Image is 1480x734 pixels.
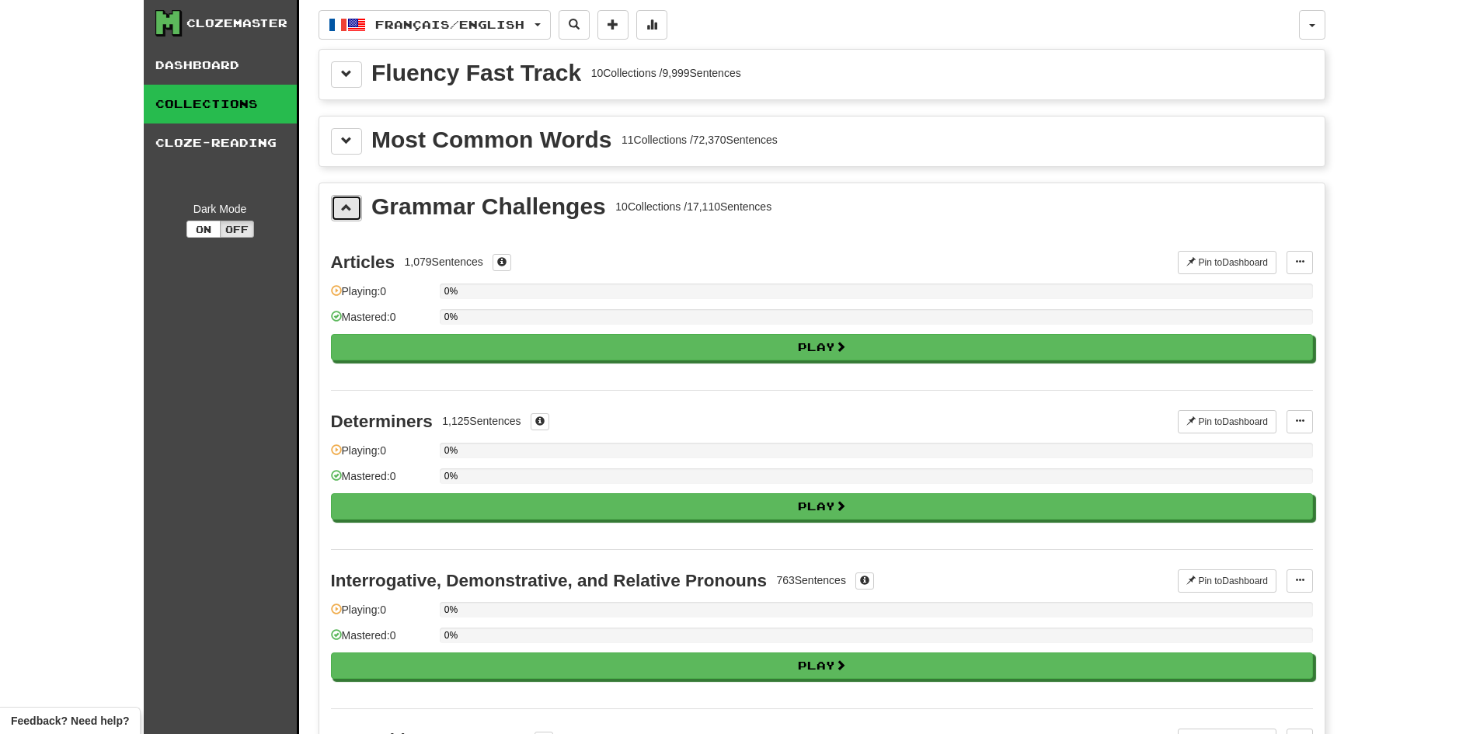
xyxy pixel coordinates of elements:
[559,10,590,40] button: Search sentences
[331,309,432,335] div: Mastered: 0
[155,201,285,217] div: Dark Mode
[144,123,297,162] a: Cloze-Reading
[371,128,611,151] div: Most Common Words
[331,602,432,628] div: Playing: 0
[622,132,778,148] div: 11 Collections / 72,370 Sentences
[375,18,524,31] span: Français / English
[331,652,1313,679] button: Play
[597,10,629,40] button: Add sentence to collection
[615,199,771,214] div: 10 Collections / 17,110 Sentences
[591,65,741,81] div: 10 Collections / 9,999 Sentences
[1178,569,1276,593] button: Pin toDashboard
[371,61,581,85] div: Fluency Fast Track
[331,412,433,431] div: Determiners
[331,628,432,653] div: Mastered: 0
[331,284,432,309] div: Playing: 0
[776,572,846,588] div: 763 Sentences
[405,254,483,270] div: 1,079 Sentences
[144,46,297,85] a: Dashboard
[11,713,129,729] span: Open feedback widget
[331,493,1313,520] button: Play
[442,413,521,429] div: 1,125 Sentences
[220,221,254,238] button: Off
[331,468,432,494] div: Mastered: 0
[331,443,432,468] div: Playing: 0
[331,334,1313,360] button: Play
[636,10,667,40] button: More stats
[331,571,767,590] div: Interrogative, Demonstrative, and Relative Pronouns
[331,252,395,272] div: Articles
[319,10,551,40] button: Français/English
[186,221,221,238] button: On
[186,16,287,31] div: Clozemaster
[371,195,606,218] div: Grammar Challenges
[1178,251,1276,274] button: Pin toDashboard
[1178,410,1276,433] button: Pin toDashboard
[144,85,297,123] a: Collections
